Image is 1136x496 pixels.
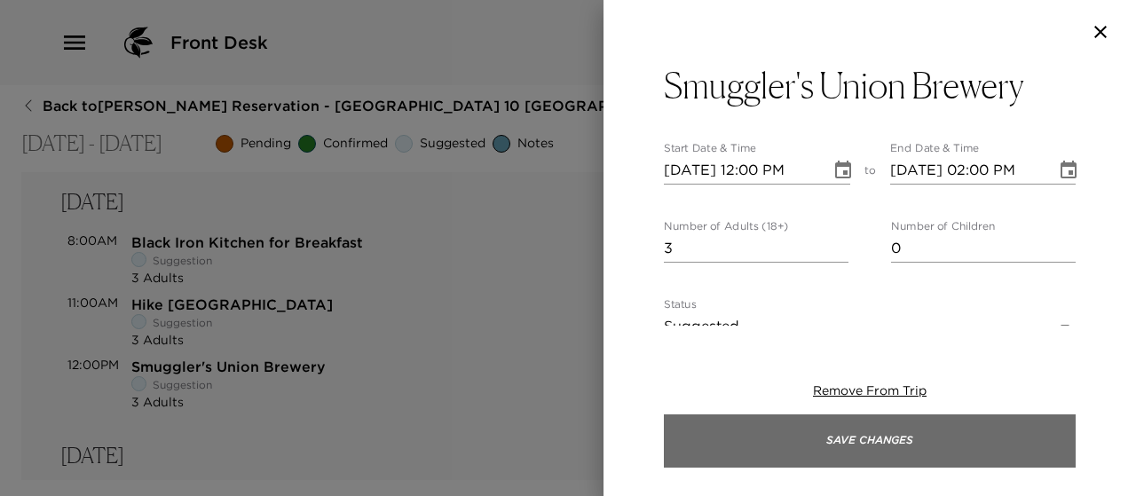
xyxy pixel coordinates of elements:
button: Choose date, selected date is Oct 6, 2025 [825,153,861,188]
button: Save Changes [664,414,1076,468]
label: Status [664,297,697,312]
button: Choose date, selected date is Oct 6, 2025 [1051,153,1086,188]
span: to [864,163,876,185]
label: End Date & Time [890,141,979,156]
div: Suggested [664,312,1076,341]
span: Remove From Trip [813,382,927,398]
label: Start Date & Time [664,141,756,156]
h3: Smuggler's Union Brewery [664,64,1023,106]
label: Number of Adults (18+) [664,219,788,234]
button: Remove From Trip [813,382,927,400]
input: MM/DD/YYYY hh:mm aa [664,156,818,185]
input: MM/DD/YYYY hh:mm aa [890,156,1045,185]
button: Smuggler's Union Brewery [664,64,1076,106]
label: Number of Children [891,219,995,234]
